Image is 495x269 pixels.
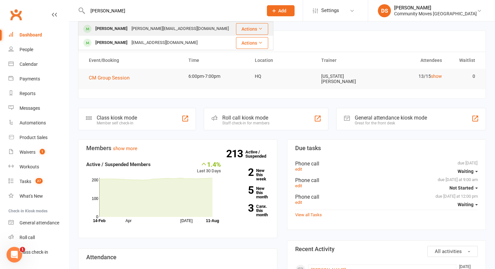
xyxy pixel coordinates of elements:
[381,52,448,69] th: Attendees
[8,7,24,23] a: Clubworx
[197,161,221,168] div: 1.4%
[20,120,46,125] div: Automations
[295,145,478,151] h3: Due tasks
[8,57,69,72] a: Calendar
[20,249,48,255] div: Class check-in
[355,115,427,121] div: General attendance kiosk mode
[8,116,69,130] a: Automations
[8,145,69,160] a: Waivers 1
[394,5,477,11] div: [PERSON_NAME]
[295,212,322,217] a: View all Tasks
[321,3,339,18] span: Settings
[89,74,134,82] button: CM Group Session
[8,101,69,116] a: Messages
[315,52,381,69] th: Trainer
[295,167,302,172] a: edit
[8,42,69,57] a: People
[20,76,40,81] div: Payments
[231,168,269,181] a: 2New this week
[86,145,269,151] h3: Members
[130,24,231,34] div: [PERSON_NAME][EMAIL_ADDRESS][DOMAIN_NAME]
[449,185,474,191] span: Not Started
[83,52,183,69] th: Event/Booking
[431,74,442,79] a: show
[231,167,254,177] strong: 2
[113,146,137,151] a: show more
[35,178,43,184] span: 27
[249,69,315,84] td: HQ
[20,193,43,199] div: What's New
[20,164,39,169] div: Workouts
[86,162,151,167] strong: Active / Suspended Members
[20,32,42,37] div: Dashboard
[381,69,448,84] td: 13/15
[295,183,302,188] a: edit
[97,121,137,125] div: Member self check-in
[449,182,478,194] button: Not Started
[86,6,258,15] input: Search...
[8,130,69,145] a: Product Sales
[245,145,274,163] a: 213Active / Suspended
[295,200,302,205] a: edit
[20,47,33,52] div: People
[458,202,474,207] span: Waiting
[278,8,286,13] span: Add
[236,23,268,35] button: Actions
[20,235,35,240] div: Roll call
[427,246,478,257] button: All activities
[295,161,478,167] div: Phone call
[130,38,199,48] div: [EMAIL_ADDRESS][DOMAIN_NAME]
[448,69,481,84] td: 0
[231,204,269,217] a: 3Canx. this month
[8,86,69,101] a: Reports
[86,38,478,45] h3: Coming up [DATE]
[249,52,315,69] th: Location
[435,248,462,254] span: All activities
[8,216,69,230] a: General attendance kiosk mode
[183,52,249,69] th: Time
[20,149,35,155] div: Waivers
[8,160,69,174] a: Workouts
[231,186,269,199] a: 5New this month
[231,203,254,213] strong: 3
[8,245,69,260] a: Class kiosk mode
[355,121,427,125] div: Great for the front desk
[8,189,69,204] a: What's New
[315,69,381,89] td: [US_STATE] [PERSON_NAME]
[89,75,130,81] span: CM Group Session
[378,4,391,17] div: DS
[97,115,137,121] div: Class kiosk mode
[93,38,130,48] div: [PERSON_NAME]
[8,174,69,189] a: Tasks 27
[20,91,35,96] div: Reports
[458,169,474,174] span: Waiting
[8,230,69,245] a: Roll call
[8,72,69,86] a: Payments
[183,69,249,84] td: 6:00pm-7:00pm
[267,5,295,16] button: Add
[86,254,269,261] h3: Attendance
[40,149,45,154] span: 1
[458,199,478,210] button: Waiting
[236,37,268,49] button: Actions
[458,165,478,177] button: Waiting
[20,220,59,225] div: General attendance
[222,121,269,125] div: Staff check-in for members
[7,247,22,262] iframe: Intercom live chat
[295,246,478,252] h3: Recent Activity
[448,52,481,69] th: Waitlist
[226,149,245,159] strong: 213
[394,11,477,17] div: Community Moves [GEOGRAPHIC_DATA]
[197,161,221,175] div: Last 30 Days
[20,179,31,184] div: Tasks
[295,194,478,200] div: Phone call
[20,106,40,111] div: Messages
[20,247,25,252] span: 1
[20,135,48,140] div: Product Sales
[93,24,130,34] div: [PERSON_NAME]
[295,177,478,183] div: Phone call
[20,62,38,67] div: Calendar
[8,28,69,42] a: Dashboard
[222,115,269,121] div: Roll call kiosk mode
[231,185,254,195] strong: 5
